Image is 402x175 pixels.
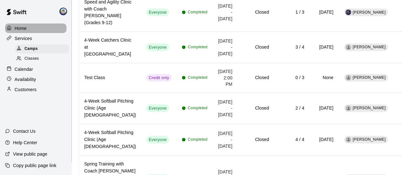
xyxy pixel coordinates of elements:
[213,63,238,93] td: [DATE] 2:00 PM
[15,54,69,63] div: Classes
[146,104,169,112] div: This service is visible to all of your customers
[15,44,72,54] a: Camps
[5,75,66,84] a: Availability
[146,136,169,144] div: This service is visible to all of your customers
[5,85,66,94] a: Customers
[314,74,333,81] h6: None
[15,35,32,42] p: Services
[188,9,208,16] span: Completed
[213,124,238,156] td: [DATE] - [DATE]
[314,105,333,112] h6: [DATE]
[146,44,169,51] div: This service is visible to all of your customers
[345,137,351,143] div: Jen Hirschbock
[242,136,269,143] h6: Closed
[84,37,136,58] h6: 4-Week Catchers Clinic at [GEOGRAPHIC_DATA]
[24,56,39,62] span: Classes
[345,10,351,15] img: Al Waters
[59,8,67,15] img: Buddy Custer
[146,75,172,81] span: Credit only
[146,74,172,82] div: This service is only visible to customers with valid credits for it.
[242,74,269,81] h6: Closed
[15,86,37,93] p: Customers
[345,75,351,81] div: Dale Walls
[84,98,136,119] h6: 4-Week Softball Pitching Clinic (Age [DEMOGRAPHIC_DATA])
[84,74,136,81] h6: Test Class
[15,76,36,83] p: Availability
[314,44,333,51] h6: [DATE]
[279,136,304,143] h6: 4 / 4
[13,128,36,134] p: Contact Us
[5,64,66,74] a: Calendar
[146,137,169,143] span: Everyone
[5,24,66,33] a: Home
[242,105,269,112] h6: Closed
[279,74,304,81] h6: 0 / 3
[15,44,69,53] div: Camps
[146,105,169,111] span: Everyone
[5,34,66,43] a: Services
[146,44,169,50] span: Everyone
[213,93,238,124] td: [DATE] - [DATE]
[345,105,351,111] div: Jen Hirschbock
[242,44,269,51] h6: Closed
[352,45,385,49] span: [PERSON_NAME]
[188,137,208,143] span: Completed
[188,105,208,111] span: Completed
[15,54,72,64] a: Classes
[213,32,238,63] td: [DATE] - [DATE]
[242,9,269,16] h6: Closed
[13,139,37,146] p: Help Center
[279,9,304,16] h6: 1 / 3
[146,9,169,16] div: This service is visible to all of your customers
[13,151,47,157] p: View public page
[352,75,385,80] span: [PERSON_NAME]
[146,10,169,16] span: Everyone
[345,44,351,50] div: Shaine Carpenter
[15,66,33,72] p: Calendar
[352,106,385,110] span: [PERSON_NAME]
[84,129,136,150] h6: 4-Week Softball Pitching Clinic (Age [DEMOGRAPHIC_DATA])
[15,25,27,31] p: Home
[13,162,56,169] p: Copy public page link
[279,105,304,112] h6: 2 / 4
[352,137,385,142] span: [PERSON_NAME]
[352,10,385,15] span: [PERSON_NAME]
[188,75,208,81] span: Completed
[279,44,304,51] h6: 3 / 4
[58,5,72,18] div: Buddy Custer
[24,46,38,52] span: Camps
[188,44,208,50] span: Completed
[314,9,333,16] h6: [DATE]
[314,136,333,143] h6: [DATE]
